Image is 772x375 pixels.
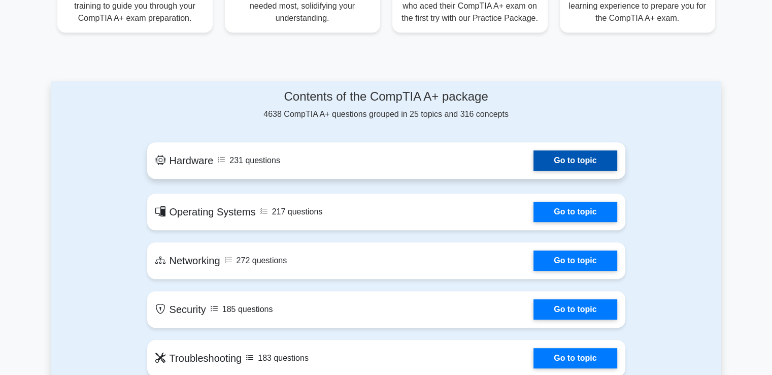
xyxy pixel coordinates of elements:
[533,202,617,222] a: Go to topic
[533,150,617,171] a: Go to topic
[147,89,625,104] h4: Contents of the CompTIA A+ package
[533,299,617,320] a: Go to topic
[533,251,617,271] a: Go to topic
[533,348,617,368] a: Go to topic
[147,89,625,120] div: 4638 CompTIA A+ questions grouped in 25 topics and 316 concepts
